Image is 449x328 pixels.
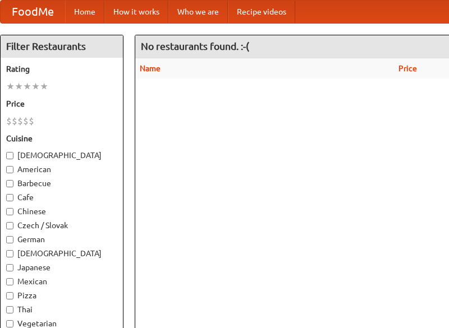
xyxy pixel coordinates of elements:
li: $ [12,115,17,127]
a: Home [65,1,104,23]
a: Who we are [168,1,228,23]
input: [DEMOGRAPHIC_DATA] [6,152,13,159]
input: Japanese [6,264,13,271]
a: How it works [104,1,168,23]
li: $ [17,115,23,127]
ng-pluralize: No restaurants found. :-( [141,41,249,52]
a: FoodMe [1,1,65,23]
input: Thai [6,306,13,313]
li: ★ [15,80,23,93]
input: Czech / Slovak [6,222,13,229]
h5: Price [6,98,117,109]
h5: Cuisine [6,133,117,144]
label: [DEMOGRAPHIC_DATA] [6,248,117,259]
li: ★ [6,80,15,93]
label: Thai [6,304,117,315]
input: American [6,166,13,173]
label: Barbecue [6,178,117,189]
label: American [6,164,117,175]
label: Chinese [6,206,117,217]
li: $ [29,115,34,127]
label: [DEMOGRAPHIC_DATA] [6,150,117,161]
label: Mexican [6,276,117,287]
input: Pizza [6,292,13,299]
label: Pizza [6,290,117,301]
a: Price [398,64,417,73]
li: ★ [23,80,31,93]
input: Vegetarian [6,320,13,327]
li: ★ [31,80,40,93]
input: Cafe [6,194,13,201]
h4: Filter Restaurants [1,35,123,58]
input: German [6,236,13,243]
a: Recipe videos [228,1,295,23]
label: Czech / Slovak [6,220,117,231]
label: German [6,234,117,245]
label: Cafe [6,192,117,203]
input: Barbecue [6,180,13,187]
li: $ [23,115,29,127]
input: [DEMOGRAPHIC_DATA] [6,250,13,257]
input: Mexican [6,278,13,285]
label: Japanese [6,262,117,273]
li: ★ [40,80,48,93]
li: $ [6,115,12,127]
h5: Rating [6,63,117,75]
input: Chinese [6,208,13,215]
a: Name [140,64,161,73]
